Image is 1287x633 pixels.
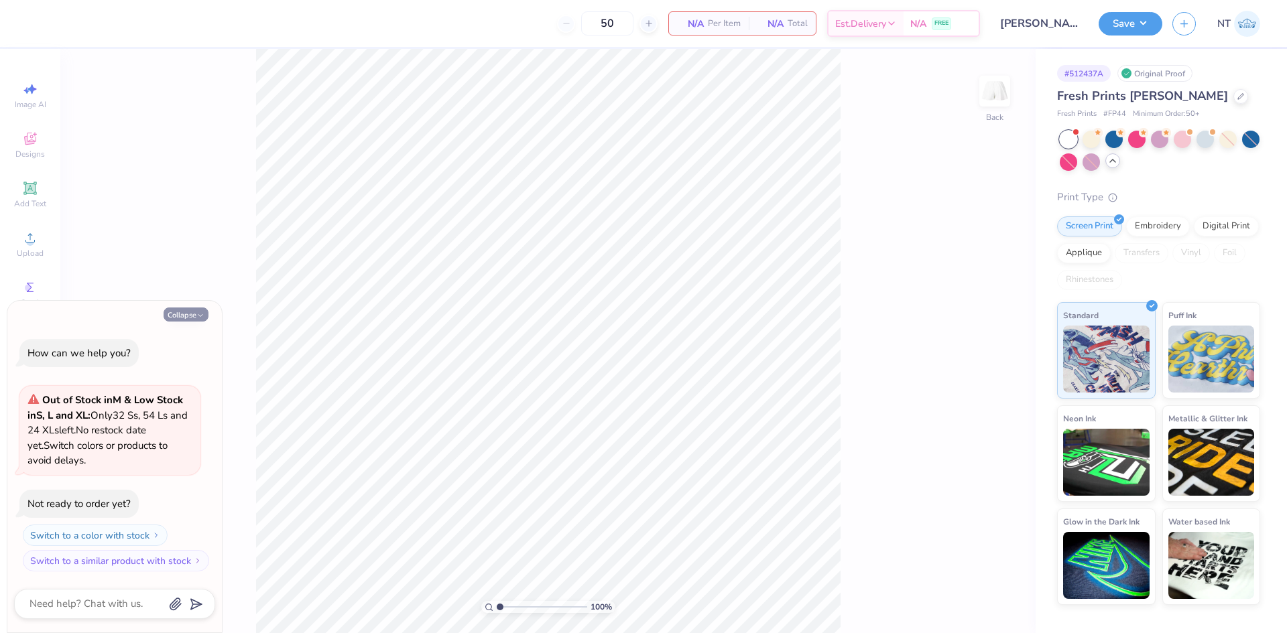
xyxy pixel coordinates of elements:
span: Total [788,17,808,31]
strong: & Low Stock in S, L and XL : [27,393,183,422]
img: Metallic & Glitter Ink [1168,429,1255,496]
strong: Out of Stock in M [42,393,124,407]
div: Applique [1057,243,1111,263]
span: FREE [934,19,948,28]
div: Screen Print [1057,216,1122,236]
span: # FP44 [1103,109,1126,120]
span: Designs [15,149,45,159]
input: – – [581,11,633,36]
button: Switch to a color with stock [23,524,168,546]
span: Metallic & Glitter Ink [1168,411,1247,425]
div: # 512437A [1057,65,1111,82]
img: Puff Ink [1168,326,1255,393]
span: Standard [1063,308,1099,322]
span: Only 32 Ss, 54 Ls and 24 XLs left. Switch colors or products to avoid delays. [27,393,188,467]
span: Minimum Order: 50 + [1133,109,1200,120]
img: Water based Ink [1168,532,1255,599]
span: Per Item [708,17,741,31]
div: Back [986,111,1003,123]
img: Nestor Talens [1234,11,1260,37]
div: Rhinestones [1057,270,1122,290]
div: Digital Print [1194,216,1259,236]
span: 100 % [591,601,612,613]
span: Neon Ink [1063,411,1096,425]
span: N/A [910,17,926,31]
span: Water based Ink [1168,514,1230,529]
span: Greek [20,297,41,308]
img: Back [981,78,1008,104]
div: How can we help you? [27,346,131,360]
span: Upload [17,248,44,259]
img: Switch to a color with stock [152,531,160,539]
a: NT [1217,11,1260,37]
div: Original Proof [1117,65,1192,82]
button: Collapse [164,307,208,322]
span: No restock date yet. [27,423,146,452]
span: Add Text [14,198,46,209]
span: NT [1217,16,1231,31]
span: Puff Ink [1168,308,1197,322]
img: Standard [1063,326,1150,393]
img: Glow in the Dark Ink [1063,532,1150,599]
div: Print Type [1057,190,1260,205]
span: N/A [757,17,784,31]
button: Save [1099,12,1162,36]
img: Neon Ink [1063,429,1150,496]
div: Foil [1214,243,1245,263]
span: Glow in the Dark Ink [1063,514,1140,529]
div: Vinyl [1172,243,1210,263]
span: Fresh Prints [PERSON_NAME] [1057,88,1228,104]
span: Fresh Prints [1057,109,1097,120]
span: Est. Delivery [835,17,886,31]
button: Switch to a similar product with stock [23,550,209,571]
span: Image AI [15,99,46,110]
input: Untitled Design [990,10,1089,37]
div: Embroidery [1126,216,1190,236]
span: N/A [677,17,704,31]
img: Switch to a similar product with stock [194,557,202,565]
div: Transfers [1115,243,1168,263]
div: Not ready to order yet? [27,497,131,510]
